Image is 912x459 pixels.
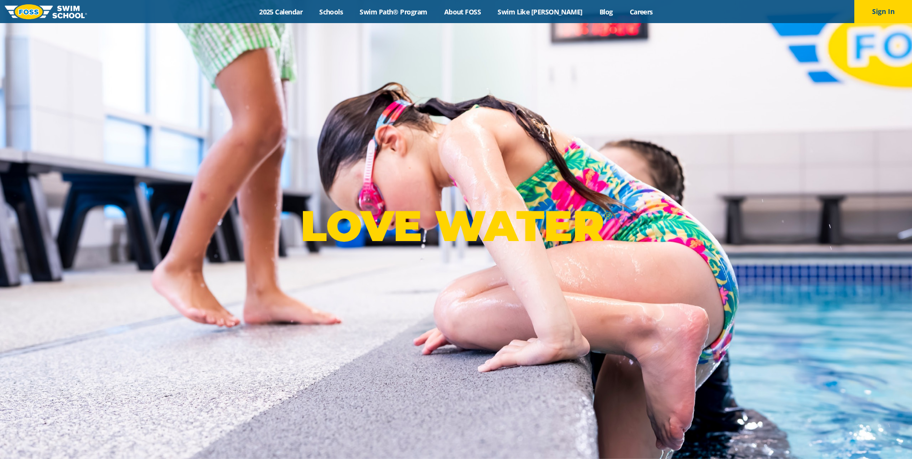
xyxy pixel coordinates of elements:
p: LOVE WATER [300,200,612,252]
a: About FOSS [436,7,489,16]
a: Schools [311,7,351,16]
a: Careers [621,7,661,16]
img: FOSS Swim School Logo [5,4,87,19]
a: 2025 Calendar [251,7,311,16]
a: Blog [591,7,621,16]
a: Swim Like [PERSON_NAME] [489,7,591,16]
a: Swim Path® Program [351,7,436,16]
sup: ® [604,210,612,222]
